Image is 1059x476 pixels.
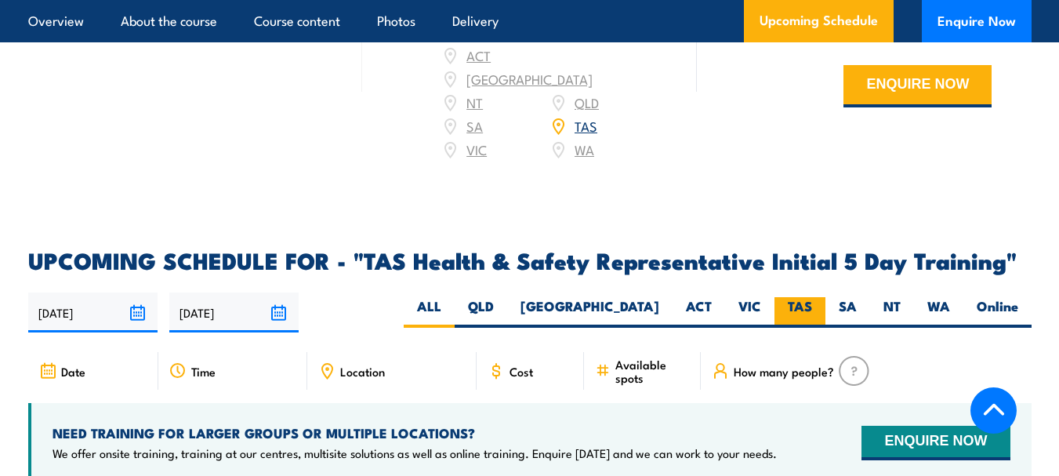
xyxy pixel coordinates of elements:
span: Available spots [615,358,690,384]
a: TAS [575,116,597,135]
label: TAS [774,297,825,328]
h4: NEED TRAINING FOR LARGER GROUPS OR MULTIPLE LOCATIONS? [53,424,777,441]
span: Location [340,365,385,378]
input: To date [169,293,299,332]
label: ALL [404,297,455,328]
p: We offer onsite training, training at our centres, multisite solutions as well as online training... [53,445,777,461]
label: [GEOGRAPHIC_DATA] [507,297,673,328]
span: Time [191,365,216,378]
span: Cost [510,365,533,378]
label: WA [914,297,963,328]
h2: UPCOMING SCHEDULE FOR - "TAS Health & Safety Representative Initial 5 Day Training" [28,249,1032,270]
button: ENQUIRE NOW [861,426,1010,460]
span: Date [61,365,85,378]
label: QLD [455,297,507,328]
span: How many people? [734,365,834,378]
label: NT [870,297,914,328]
button: ENQUIRE NOW [843,65,992,107]
input: From date [28,293,158,332]
label: SA [825,297,870,328]
label: Online [963,297,1032,328]
label: ACT [673,297,725,328]
label: VIC [725,297,774,328]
